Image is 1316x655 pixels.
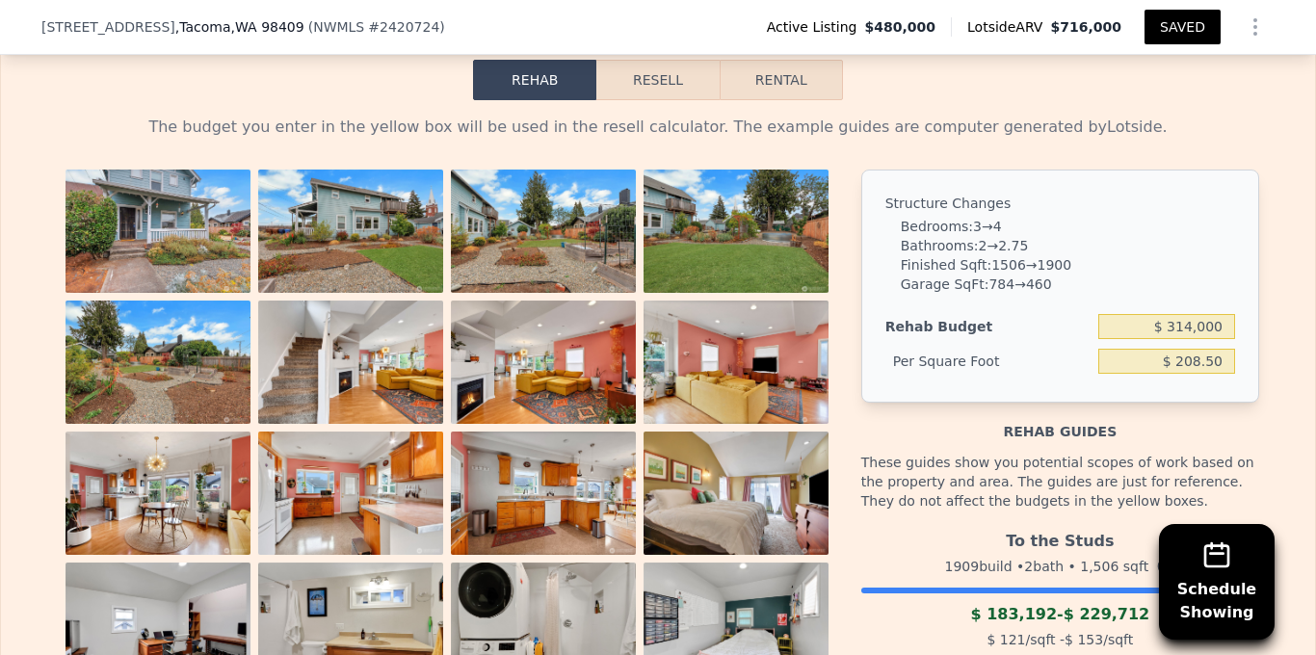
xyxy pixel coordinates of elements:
[901,217,1235,236] li: Bedrooms : 3 → 4
[720,60,843,100] button: Rental
[1065,632,1103,647] span: $ 153
[767,17,865,37] span: Active Listing
[57,116,1259,139] div: The budget you enter in the yellow box will be used in the resell calculator. The example guides ...
[1064,605,1150,623] span: $ 229,712
[861,441,1259,522] div: These guides show you potential scopes of work based on the property and area. The guides are jus...
[1080,559,1119,574] span: 1,506
[1145,10,1221,44] button: SAVED
[231,19,304,35] span: , WA 98409
[861,603,1259,626] div: -
[885,344,1091,379] div: Per Square Foot
[967,17,1050,37] span: Lotside ARV
[861,626,1259,653] div: /sqft - /sqft
[66,432,250,555] img: Property Photo 9
[313,19,364,35] span: NWMLS
[368,19,439,35] span: # 2420724
[644,170,829,293] img: Property Photo 4
[66,170,250,293] img: Property Photo 1
[861,403,1259,441] div: Rehab guides
[1236,8,1275,46] button: Show Options
[451,301,636,424] img: Property Photo 7
[861,553,1259,580] div: 1909 build • 2 bath • sqft
[885,309,1091,344] div: Rehab Budget
[1050,19,1121,35] span: $716,000
[901,255,1235,275] li: Finished Sqft : 1506 → 1900
[41,17,175,37] span: [STREET_ADDRESS]
[1159,524,1275,640] button: ScheduleShowing
[865,17,936,37] span: $480,000
[66,301,250,424] img: Property Photo 5
[987,632,1025,647] span: $ 121
[308,17,445,37] div: ( )
[451,170,636,293] img: Property Photo 3
[596,60,719,100] button: Resell
[258,432,443,555] img: Property Photo 10
[473,60,596,100] button: Rehab
[644,432,829,555] img: Property Photo 12
[861,522,1259,553] div: To the Studs
[258,170,443,293] img: Property Photo 2
[901,275,1235,294] li: Garage SqFt : 784 → 460
[885,194,1235,213] div: Structure Changes
[451,432,636,555] img: Property Photo 11
[175,17,304,37] span: , Tacoma
[970,605,1057,623] span: $ 183,192
[258,301,443,424] img: Property Photo 6
[644,301,829,424] img: Property Photo 8
[901,236,1235,255] li: Bathrooms : 2 → 2.75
